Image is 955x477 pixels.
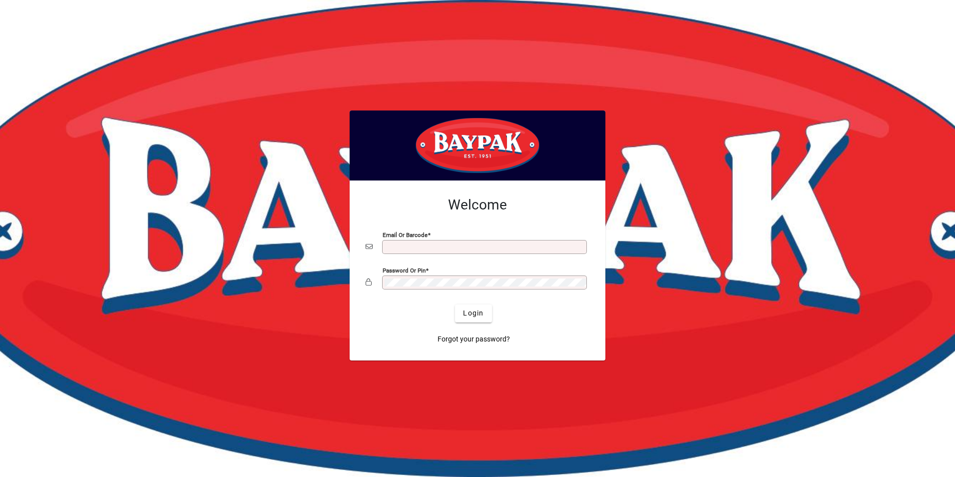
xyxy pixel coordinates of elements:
mat-label: Email or Barcode [383,231,428,238]
span: Forgot your password? [438,334,510,344]
mat-label: Password or Pin [383,266,426,273]
button: Login [455,304,491,322]
a: Forgot your password? [434,330,514,348]
span: Login [463,308,483,318]
h2: Welcome [366,196,589,213]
